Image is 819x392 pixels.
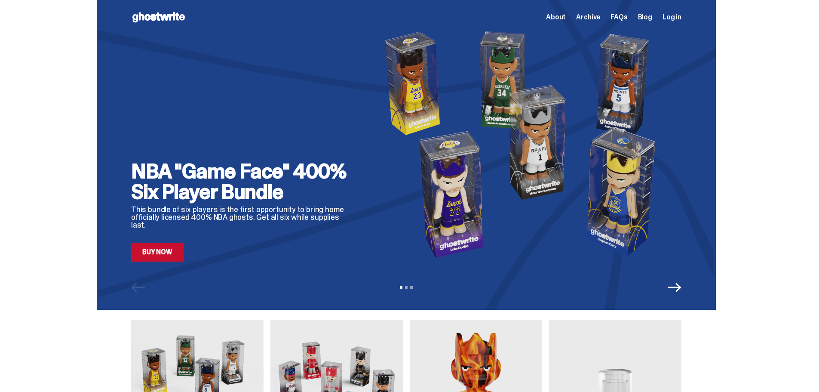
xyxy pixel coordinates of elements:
[131,206,355,229] p: This bundle of six players is the first opportunity to bring home officially licensed 400% NBA gh...
[668,281,681,294] button: Next
[400,286,402,289] button: View slide 1
[405,286,408,289] button: View slide 2
[368,27,681,262] img: NBA "Game Face" 400% Six Player Bundle
[131,243,184,262] a: Buy Now
[610,14,627,21] a: FAQs
[131,161,355,202] h2: NBA "Game Face" 400% Six Player Bundle
[410,286,413,289] button: View slide 3
[546,14,566,21] a: About
[663,14,681,21] a: Log in
[638,14,652,21] a: Blog
[576,14,600,21] a: Archive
